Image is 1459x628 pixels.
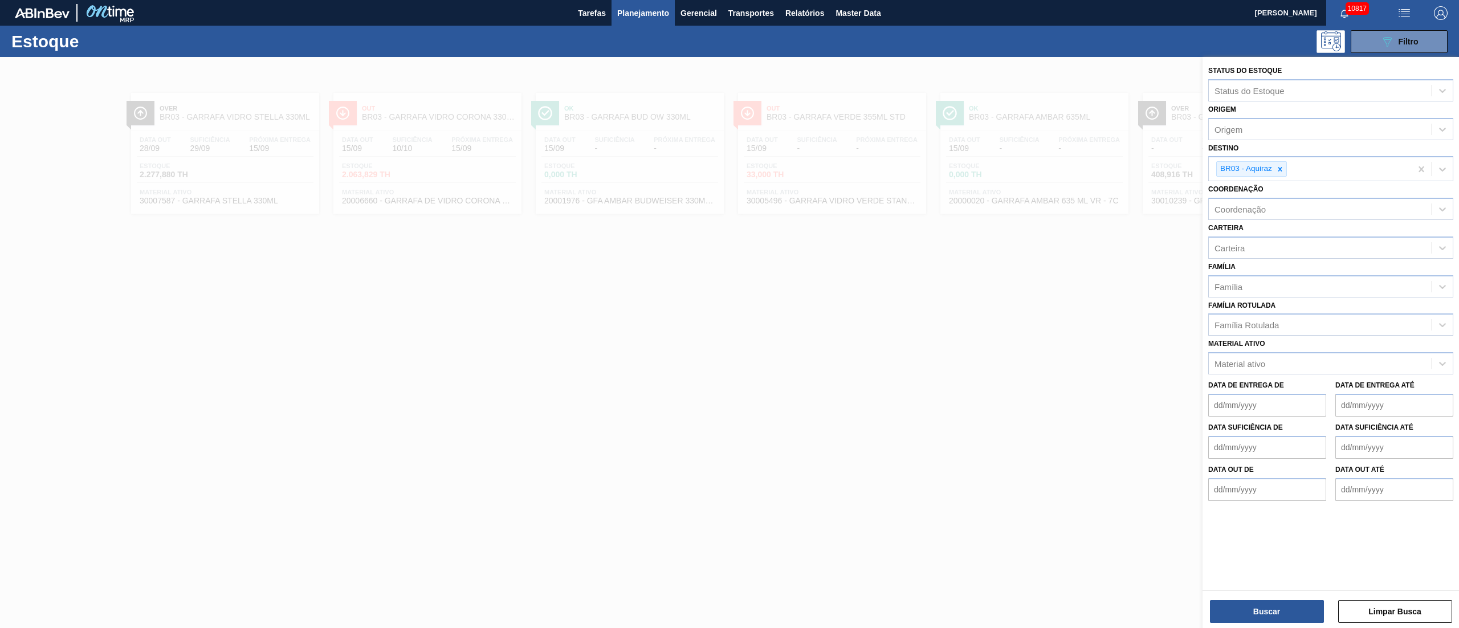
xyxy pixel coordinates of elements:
[1215,359,1265,369] div: Material ativo
[1208,381,1284,389] label: Data de Entrega de
[1397,6,1411,20] img: userActions
[1215,243,1245,252] div: Carteira
[1335,478,1453,501] input: dd/mm/yyyy
[1215,205,1266,214] div: Coordenação
[1208,224,1244,232] label: Carteira
[1208,185,1264,193] label: Coordenação
[1215,124,1242,134] div: Origem
[836,6,881,20] span: Master Data
[1208,436,1326,459] input: dd/mm/yyyy
[1335,436,1453,459] input: dd/mm/yyyy
[617,6,669,20] span: Planejamento
[680,6,717,20] span: Gerencial
[1399,37,1419,46] span: Filtro
[1326,5,1363,21] button: Notificações
[1346,2,1369,15] span: 10817
[1335,466,1384,474] label: Data out até
[1335,423,1413,431] label: Data suficiência até
[1208,67,1282,75] label: Status do Estoque
[1317,30,1345,53] div: Pogramando: nenhum usuário selecionado
[1208,144,1238,152] label: Destino
[15,8,70,18] img: TNhmsLtSVTkK8tSr43FrP2fwEKptu5GPRR3wAAAABJRU5ErkJggg==
[1215,282,1242,291] div: Família
[1208,263,1236,271] label: Família
[1434,6,1448,20] img: Logout
[1335,381,1415,389] label: Data de Entrega até
[1208,340,1265,348] label: Material ativo
[1217,162,1274,176] div: BR03 - Aquiraz
[578,6,606,20] span: Tarefas
[1208,394,1326,417] input: dd/mm/yyyy
[728,6,774,20] span: Transportes
[11,35,189,48] h1: Estoque
[1215,320,1279,330] div: Família Rotulada
[785,6,824,20] span: Relatórios
[1208,466,1254,474] label: Data out de
[1215,85,1285,95] div: Status do Estoque
[1335,394,1453,417] input: dd/mm/yyyy
[1208,301,1275,309] label: Família Rotulada
[1208,478,1326,501] input: dd/mm/yyyy
[1208,105,1236,113] label: Origem
[1351,30,1448,53] button: Filtro
[1208,423,1283,431] label: Data suficiência de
